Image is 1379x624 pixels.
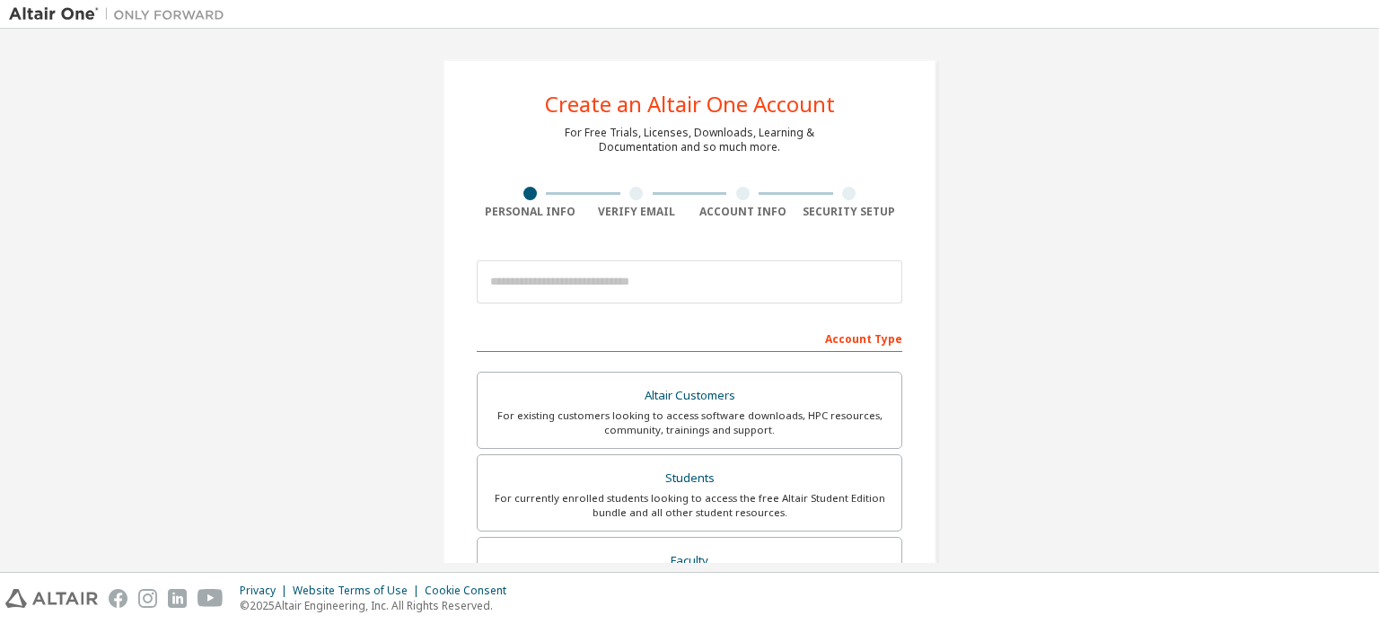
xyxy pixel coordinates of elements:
img: facebook.svg [109,589,127,608]
p: © 2025 Altair Engineering, Inc. All Rights Reserved. [240,598,517,613]
img: linkedin.svg [168,589,187,608]
div: Create an Altair One Account [545,93,835,115]
div: Verify Email [584,205,690,219]
img: instagram.svg [138,589,157,608]
div: Altair Customers [488,383,891,409]
div: For Free Trials, Licenses, Downloads, Learning & Documentation and so much more. [565,126,814,154]
div: For currently enrolled students looking to access the free Altair Student Edition bundle and all ... [488,491,891,520]
div: Account Type [477,323,902,352]
div: Students [488,466,891,491]
div: Website Terms of Use [293,584,425,598]
img: Altair One [9,5,233,23]
div: Privacy [240,584,293,598]
div: For existing customers looking to access software downloads, HPC resources, community, trainings ... [488,409,891,437]
div: Faculty [488,549,891,574]
div: Account Info [689,205,796,219]
img: youtube.svg [198,589,224,608]
img: altair_logo.svg [5,589,98,608]
div: Security Setup [796,205,903,219]
div: Cookie Consent [425,584,517,598]
div: Personal Info [477,205,584,219]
